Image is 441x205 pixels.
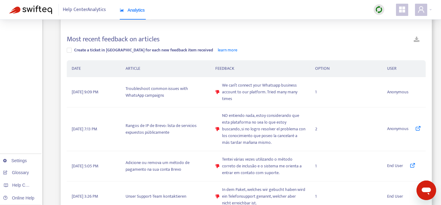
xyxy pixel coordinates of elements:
span: [DATE] 3:26 PM [72,193,98,200]
td: Rangos de IP de Brevo: lista de servicios expuestos públicamente [121,107,210,151]
a: Online Help [3,196,34,200]
span: dislike [215,127,220,131]
img: sync.dc5367851b00ba804db3.png [375,6,383,13]
span: Anonymous [387,125,409,133]
span: [DATE] 9:09 PM [72,89,98,95]
span: dislike [215,90,220,94]
iframe: Button to launch messaging window [417,181,436,200]
span: Tentei várias vezes utilizando o método correto de inclusão e o sistema me orienta a entrar em co... [222,156,306,176]
span: Create a ticket in [GEOGRAPHIC_DATA] for each new feedback item received [74,47,213,54]
span: 2 [315,126,317,132]
span: End User [387,193,403,200]
a: Glossary [3,170,29,175]
th: ARTICLE [121,60,210,77]
span: Anonymous [387,89,409,95]
span: Help Centers [12,183,37,188]
span: Analytics [120,8,145,13]
a: Settings [3,158,27,163]
span: We can’t connect your Whatsapp business account to our platform. Tried many many times [222,82,306,102]
td: Troubleshoot common issues with WhatsApp campaigns [121,77,210,107]
span: 1 [315,193,317,200]
span: dislike [215,164,220,168]
span: NO entiendo nada, estoy considerando que esta plataforma no sea lo que estoy buscando, si no logr... [222,112,306,146]
a: learn more [218,47,237,54]
span: 1 [315,163,317,170]
span: user [417,6,425,13]
th: USER [382,60,426,77]
th: OPTION [310,60,382,77]
td: Adicione ou remova um método de pagamento na sua conta Brevo [121,151,210,181]
span: [DATE] 7:13 PM [72,126,97,132]
span: 1 [315,89,317,95]
span: dislike [215,194,220,199]
th: DATE [67,60,121,77]
span: [DATE] 5:05 PM [72,163,98,170]
span: area-chart [120,8,124,12]
img: Swifteq [9,6,52,14]
th: FEEDBACK [210,60,310,77]
span: Help Center Analytics [63,4,106,16]
h4: Most recent feedback on articles [67,35,160,43]
span: End User [387,162,403,170]
span: appstore [398,6,406,13]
